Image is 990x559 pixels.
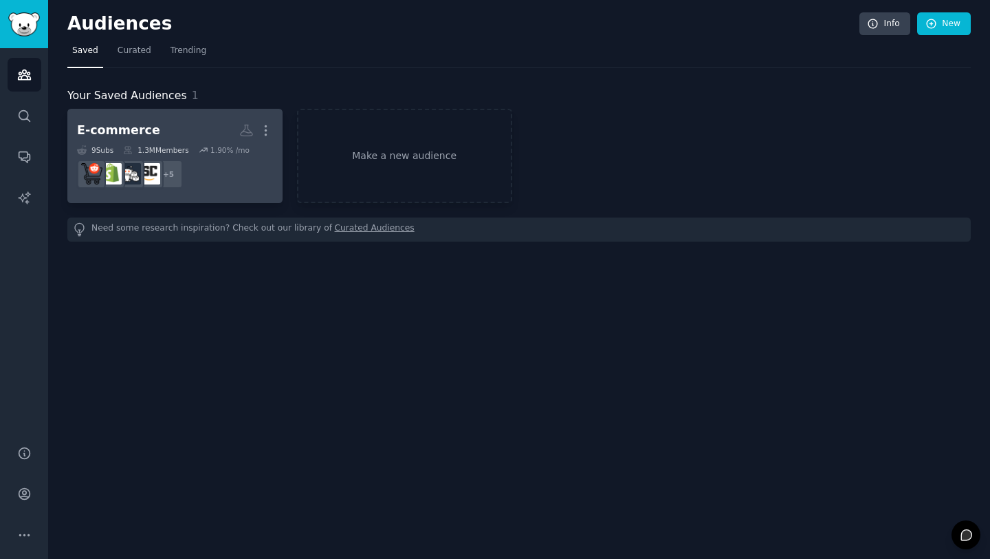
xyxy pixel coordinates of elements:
[67,87,187,105] span: Your Saved Audiences
[154,160,183,189] div: + 5
[192,89,199,102] span: 1
[118,45,151,57] span: Curated
[100,163,122,184] img: shopify
[170,45,206,57] span: Trending
[67,13,859,35] h2: Audiences
[123,145,188,155] div: 1.3M Members
[335,222,415,237] a: Curated Audiences
[81,163,102,184] img: ecommerce
[859,12,910,36] a: Info
[113,40,156,68] a: Curated
[166,40,211,68] a: Trending
[8,12,40,36] img: GummySearch logo
[139,163,160,184] img: Amazonsellercentral
[67,40,103,68] a: Saved
[67,109,283,203] a: E-commerce9Subs1.3MMembers1.90% /mo+5AmazonsellercentralFulfillmentByAmazonshopifyecommerce
[297,109,512,203] a: Make a new audience
[77,122,160,139] div: E-commerce
[77,145,113,155] div: 9 Sub s
[67,218,971,242] div: Need some research inspiration? Check out our library of
[917,12,971,36] a: New
[210,145,250,155] div: 1.90 % /mo
[120,163,141,184] img: FulfillmentByAmazon
[72,45,98,57] span: Saved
